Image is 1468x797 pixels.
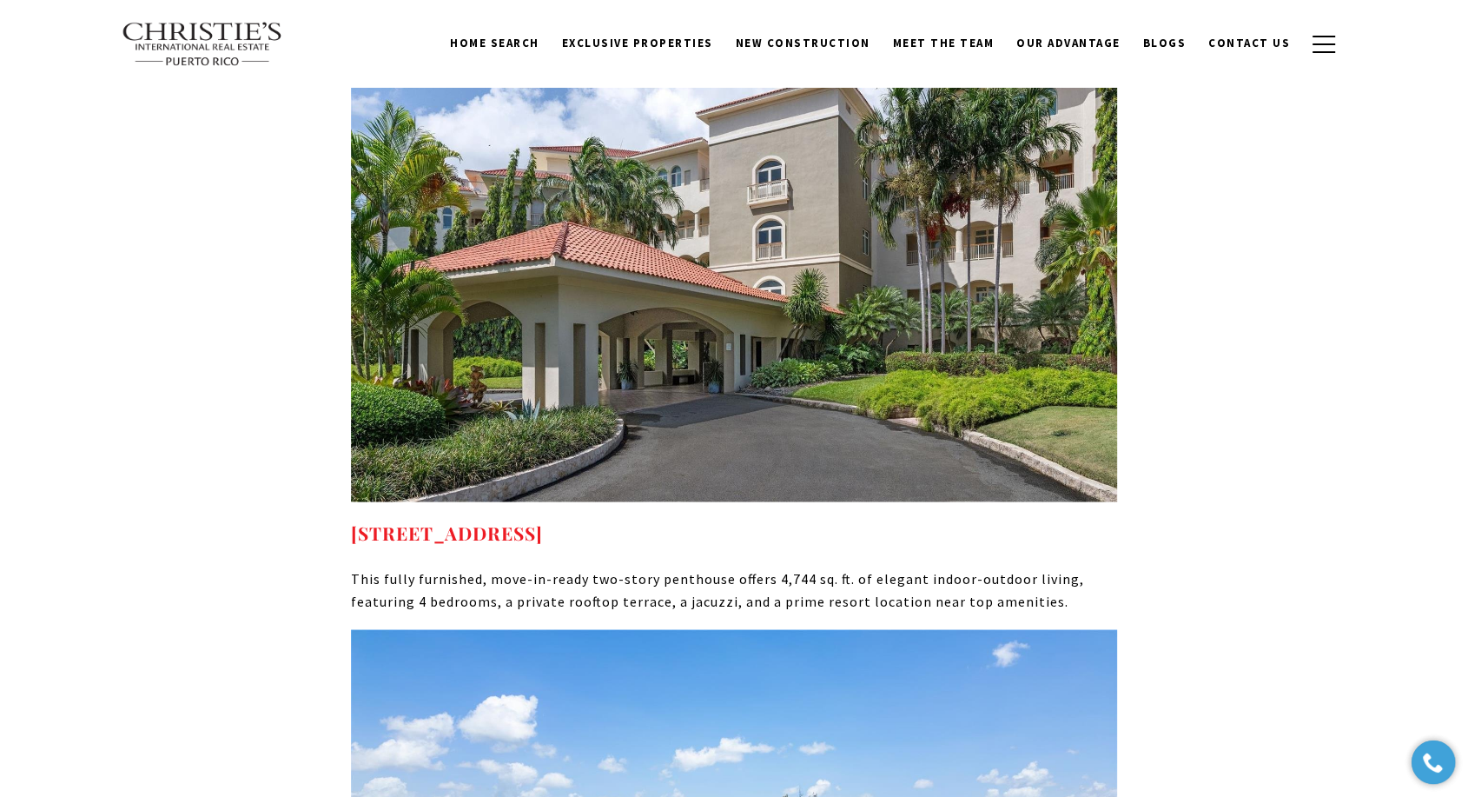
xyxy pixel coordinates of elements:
span: Exclusive Properties [562,36,713,50]
span: Our Advantage [1016,36,1121,50]
a: Exclusive Properties [551,27,724,60]
a: Our Advantage [1005,27,1132,60]
span: Contact Us [1208,36,1290,50]
span: Blogs [1143,36,1187,50]
span: New Construction [736,36,870,50]
button: button [1301,19,1346,70]
p: This fully furnished, move-in-ready two-story penthouse offers 4,744 sq. ft. of elegant indoor-ou... [351,568,1117,612]
img: Christie's International Real Estate text transparent background [122,22,283,67]
a: Home Search [439,27,551,60]
a: New Construction [724,27,882,60]
a: 2407 PLANTATION VILLAGE #2407 DORADO PR, 00646 - open in a new tab [351,520,543,544]
a: Meet the Team [882,27,1006,60]
a: Blogs [1132,27,1198,60]
strong: [STREET_ADDRESS] [351,520,543,544]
